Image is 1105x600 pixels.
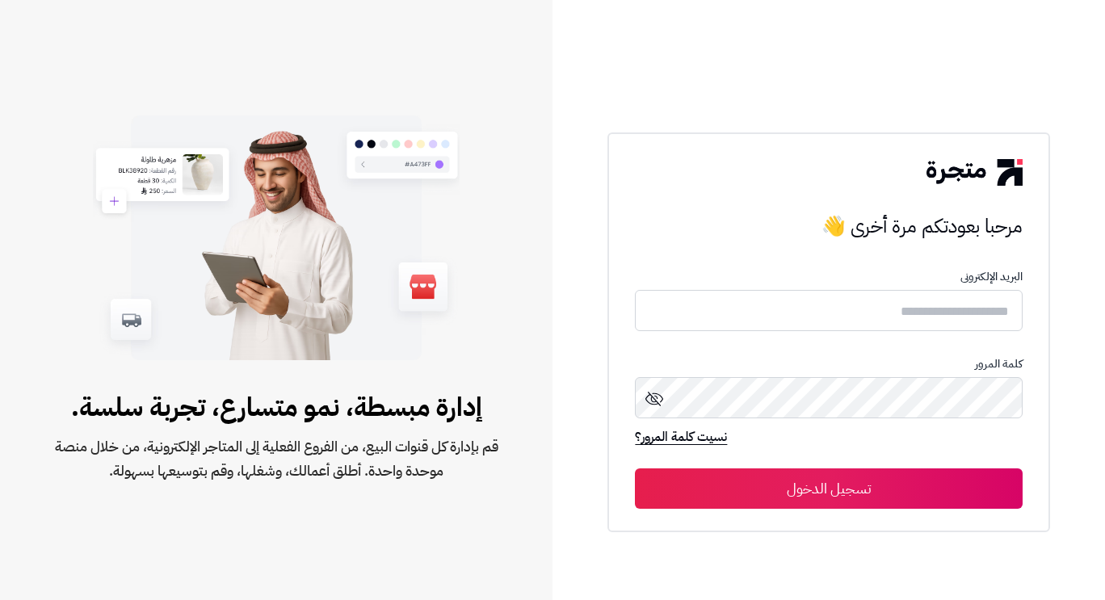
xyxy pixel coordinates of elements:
a: نسيت كلمة المرور؟ [635,427,727,450]
p: كلمة المرور [635,358,1022,371]
span: قم بإدارة كل قنوات البيع، من الفروع الفعلية إلى المتاجر الإلكترونية، من خلال منصة موحدة واحدة. أط... [52,434,501,483]
p: البريد الإلكترونى [635,271,1022,283]
img: logo-2.png [926,159,1022,185]
h3: مرحبا بعودتكم مرة أخرى 👋 [635,210,1022,242]
button: تسجيل الدخول [635,468,1022,509]
span: إدارة مبسطة، نمو متسارع، تجربة سلسة. [52,388,501,426]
